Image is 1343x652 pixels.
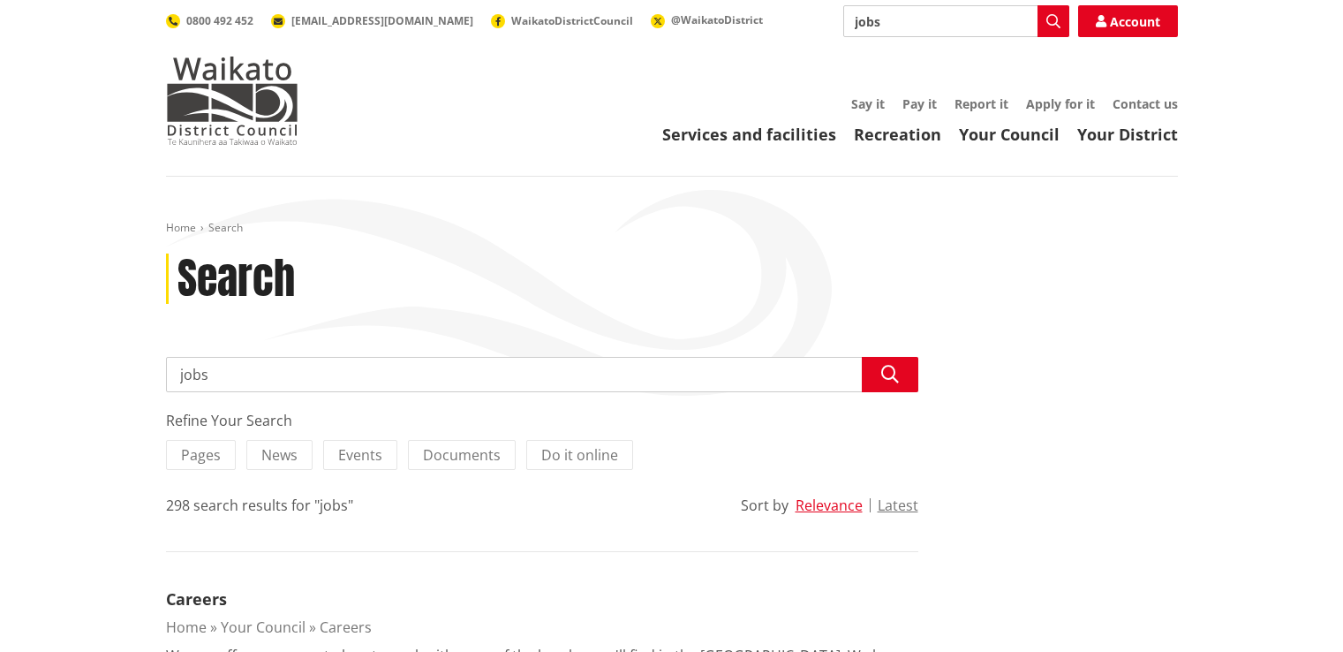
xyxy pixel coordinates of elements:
[208,220,243,235] span: Search
[338,445,382,465] span: Events
[291,13,473,28] span: [EMAIL_ADDRESS][DOMAIN_NAME]
[511,13,633,28] span: WaikatoDistrictCouncil
[1078,5,1178,37] a: Account
[166,588,227,610] a: Careers
[541,445,618,465] span: Do it online
[181,445,221,465] span: Pages
[186,13,253,28] span: 0800 492 452
[954,95,1008,112] a: Report it
[854,124,941,145] a: Recreation
[166,618,207,637] a: Home
[261,445,298,465] span: News
[843,5,1069,37] input: Search input
[851,95,885,112] a: Say it
[959,124,1060,145] a: Your Council
[166,221,1178,236] nav: breadcrumb
[423,445,501,465] span: Documents
[1077,124,1178,145] a: Your District
[320,618,372,637] a: Careers
[166,13,253,28] a: 0800 492 452
[796,497,863,513] button: Relevance
[902,95,937,112] a: Pay it
[271,13,473,28] a: [EMAIL_ADDRESS][DOMAIN_NAME]
[671,12,763,27] span: @WaikatoDistrict
[662,124,836,145] a: Services and facilities
[741,495,788,516] div: Sort by
[166,57,298,145] img: Waikato District Council - Te Kaunihera aa Takiwaa o Waikato
[1026,95,1095,112] a: Apply for it
[166,410,918,431] div: Refine Your Search
[1113,95,1178,112] a: Contact us
[878,497,918,513] button: Latest
[177,254,295,305] h1: Search
[221,618,306,637] a: Your Council
[166,357,918,392] input: Search input
[166,495,353,516] div: 298 search results for "jobs"
[651,12,763,27] a: @WaikatoDistrict
[166,220,196,235] a: Home
[491,13,633,28] a: WaikatoDistrictCouncil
